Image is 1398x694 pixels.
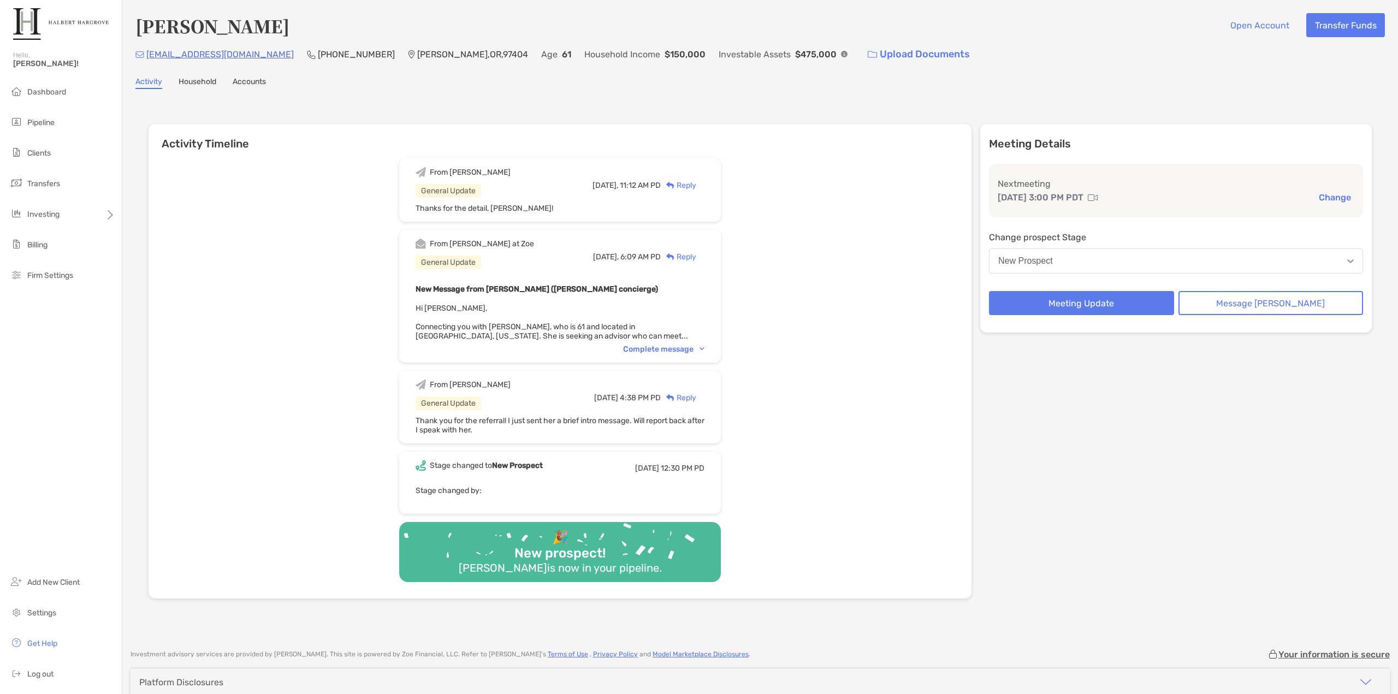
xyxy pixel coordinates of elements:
span: 12:30 PM PD [661,464,704,473]
img: settings icon [10,606,23,619]
p: Next meeting [998,177,1354,191]
p: Change prospect Stage [989,230,1363,244]
span: [DATE] [594,393,618,402]
p: Your information is secure [1278,649,1390,660]
img: Event icon [416,239,426,249]
div: General Update [416,396,481,410]
a: Accounts [233,77,266,89]
span: [DATE] [635,464,659,473]
button: Change [1316,192,1354,203]
img: Event icon [416,167,426,177]
img: Location Icon [408,50,415,59]
p: [EMAIL_ADDRESS][DOMAIN_NAME] [146,48,294,61]
img: Confetti [399,522,721,573]
a: Household [179,77,216,89]
b: New Message from [PERSON_NAME] ([PERSON_NAME] concierge) [416,284,658,294]
span: Dashboard [27,87,66,97]
span: Log out [27,669,54,679]
span: Thanks for the detail, [PERSON_NAME]! [416,204,553,213]
span: 6:09 AM PD [620,252,661,262]
h4: [PERSON_NAME] [135,13,289,38]
p: [PERSON_NAME] , OR , 97404 [417,48,528,61]
img: Open dropdown arrow [1347,259,1354,263]
span: [DATE], [593,252,619,262]
img: pipeline icon [10,115,23,128]
img: Phone Icon [307,50,316,59]
div: New prospect! [510,545,610,561]
p: [PHONE_NUMBER] [318,48,395,61]
img: icon arrow [1359,675,1372,689]
span: Hi [PERSON_NAME], Connecting you with [PERSON_NAME], who is 61 and located in [GEOGRAPHIC_DATA], ... [416,304,688,341]
span: Thank you for the referral! I just sent her a brief intro message. Will report back after I speak... [416,416,704,435]
div: Complete message [623,345,704,354]
p: [DATE] 3:00 PM PDT [998,191,1083,204]
div: General Update [416,184,481,198]
span: Firm Settings [27,271,73,280]
span: Investing [27,210,60,219]
div: General Update [416,256,481,269]
span: Add New Client [27,578,80,587]
a: Activity [135,77,162,89]
img: communication type [1088,193,1098,202]
button: New Prospect [989,248,1363,274]
img: dashboard icon [10,85,23,98]
div: From [PERSON_NAME] [430,168,511,177]
p: $475,000 [795,48,837,61]
span: [DATE], [593,181,618,190]
div: Reply [661,251,696,263]
img: Zoe Logo [13,4,109,44]
a: Terms of Use [548,650,588,658]
img: add_new_client icon [10,575,23,588]
img: firm-settings icon [10,268,23,281]
img: transfers icon [10,176,23,189]
img: investing icon [10,207,23,220]
span: Get Help [27,639,57,648]
img: billing icon [10,238,23,251]
p: Meeting Details [989,137,1363,151]
button: Open Account [1222,13,1298,37]
a: Model Marketplace Disclosures [653,650,749,658]
img: Reply icon [666,253,674,260]
img: logout icon [10,667,23,680]
span: Transfers [27,179,60,188]
img: Reply icon [666,182,674,189]
a: Upload Documents [861,43,977,66]
div: From [PERSON_NAME] at Zoe [430,239,534,248]
img: get-help icon [10,636,23,649]
a: Privacy Policy [593,650,638,658]
div: [PERSON_NAME] is now in your pipeline. [454,561,666,574]
div: Platform Disclosures [139,677,223,687]
span: Pipeline [27,118,55,127]
span: Settings [27,608,56,618]
p: Investable Assets [719,48,791,61]
img: clients icon [10,146,23,159]
button: Message [PERSON_NAME] [1178,291,1364,315]
h6: Activity Timeline [149,124,972,150]
span: 11:12 AM PD [620,181,661,190]
img: Info Icon [841,51,848,57]
span: Billing [27,240,48,250]
p: $150,000 [665,48,706,61]
span: 4:38 PM PD [620,393,661,402]
p: Stage changed by: [416,484,704,497]
div: Stage changed to [430,461,543,470]
div: 🎉 [548,530,573,545]
img: button icon [868,51,877,58]
div: From [PERSON_NAME] [430,380,511,389]
img: Reply icon [666,394,674,401]
button: Transfer Funds [1306,13,1385,37]
img: Chevron icon [700,347,704,351]
span: [PERSON_NAME]! [13,59,115,68]
div: Reply [661,180,696,191]
img: Event icon [416,460,426,471]
p: 61 [562,48,571,61]
img: Event icon [416,379,426,390]
p: Household Income [584,48,660,61]
p: Investment advisory services are provided by [PERSON_NAME] . This site is powered by Zoe Financia... [131,650,750,659]
b: New Prospect [492,461,543,470]
img: Email Icon [135,51,144,58]
div: New Prospect [998,256,1053,266]
p: Age [541,48,558,61]
button: Meeting Update [989,291,1174,315]
span: Clients [27,149,51,158]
